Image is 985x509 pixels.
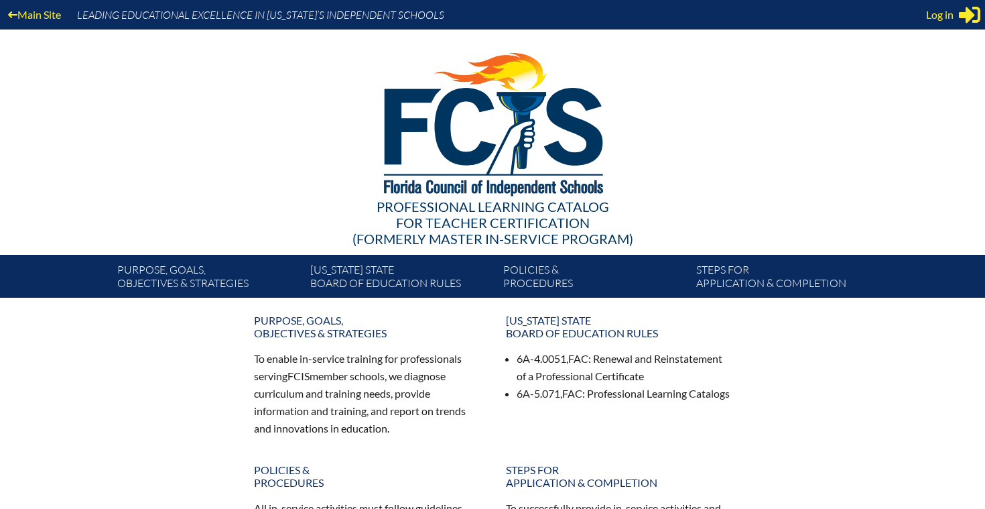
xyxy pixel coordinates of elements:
[112,260,305,298] a: Purpose, goals,objectives & strategies
[498,260,691,298] a: Policies &Procedures
[498,458,739,494] a: Steps forapplication & completion
[246,308,487,345] a: Purpose, goals,objectives & strategies
[396,215,590,231] span: for Teacher Certification
[517,385,731,402] li: 6A-5.071, : Professional Learning Catalogs
[254,350,479,437] p: To enable in-service training for professionals serving member schools, we diagnose curriculum an...
[3,5,66,23] a: Main Site
[517,350,731,385] li: 6A-4.0051, : Renewal and Reinstatement of a Professional Certificate
[959,4,980,25] svg: Sign in or register
[568,352,588,365] span: FAC
[287,370,310,382] span: FCIS
[246,458,487,494] a: Policies &Procedures
[305,260,498,298] a: [US_STATE] StateBoard of Education rules
[354,30,631,213] img: FCISlogo221.eps
[107,199,878,247] div: Professional Learning Catalog (formerly Master In-service Program)
[498,308,739,345] a: [US_STATE] StateBoard of Education rules
[926,7,954,23] span: Log in
[691,260,884,298] a: Steps forapplication & completion
[562,387,582,400] span: FAC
